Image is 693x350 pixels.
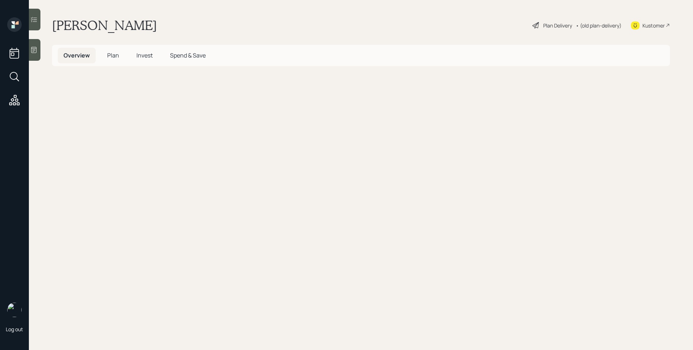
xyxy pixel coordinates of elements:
div: • (old plan-delivery) [576,22,622,29]
span: Invest [136,51,153,59]
div: Log out [6,326,23,333]
span: Overview [64,51,90,59]
img: james-distasi-headshot.png [7,303,22,317]
div: Plan Delivery [543,22,572,29]
span: Spend & Save [170,51,206,59]
span: Plan [107,51,119,59]
h1: [PERSON_NAME] [52,17,157,33]
div: Kustomer [642,22,665,29]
